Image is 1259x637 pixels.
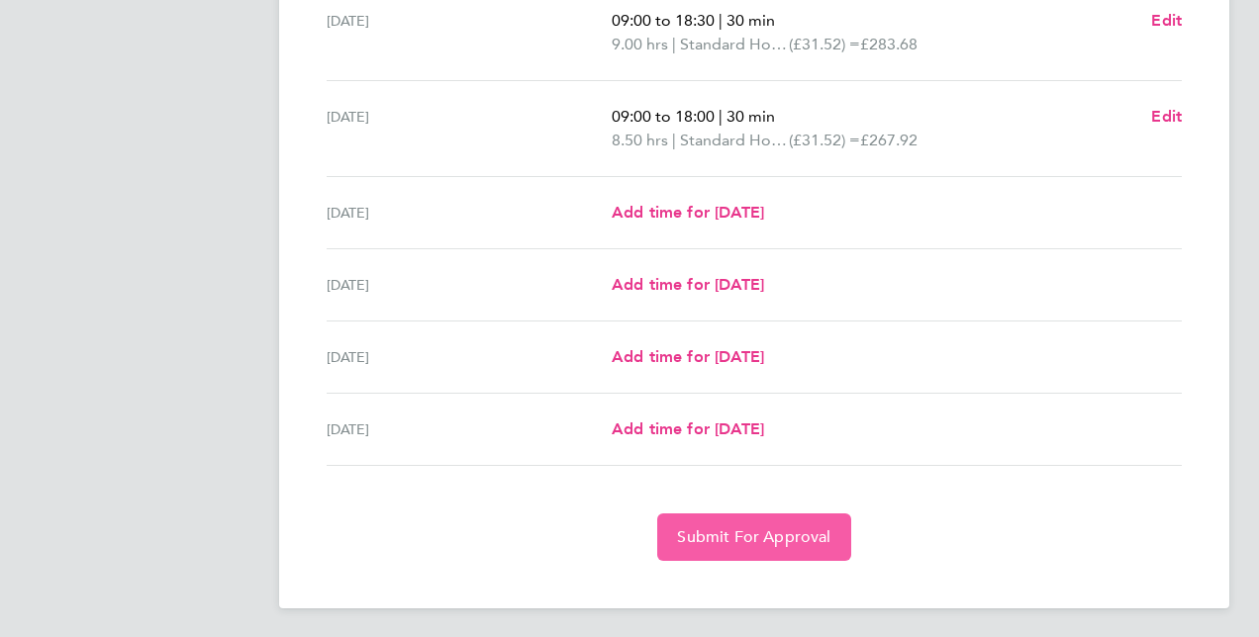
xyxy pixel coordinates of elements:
span: 9.00 hrs [612,35,668,53]
div: [DATE] [327,345,612,369]
a: Edit [1151,9,1182,33]
span: Add time for [DATE] [612,203,764,222]
a: Add time for [DATE] [612,345,764,369]
span: Add time for [DATE] [612,347,764,366]
span: 8.50 hrs [612,131,668,149]
span: £283.68 [860,35,918,53]
span: Add time for [DATE] [612,275,764,294]
span: (£31.52) = [789,35,860,53]
a: Add time for [DATE] [612,417,764,441]
a: Add time for [DATE] [612,201,764,225]
span: 30 min [726,11,775,30]
span: Standard Hourly [680,129,789,152]
span: 09:00 to 18:00 [612,107,715,126]
span: Standard Hourly [680,33,789,56]
span: | [719,11,723,30]
div: [DATE] [327,9,612,56]
span: Add time for [DATE] [612,419,764,438]
div: [DATE] [327,201,612,225]
span: | [672,131,676,149]
span: | [719,107,723,126]
a: Add time for [DATE] [612,273,764,297]
span: Edit [1151,107,1182,126]
span: 09:00 to 18:30 [612,11,715,30]
span: 30 min [726,107,775,126]
span: Submit For Approval [677,527,830,547]
span: £267.92 [860,131,918,149]
div: [DATE] [327,273,612,297]
span: Edit [1151,11,1182,30]
div: [DATE] [327,105,612,152]
span: | [672,35,676,53]
div: [DATE] [327,417,612,441]
a: Edit [1151,105,1182,129]
span: (£31.52) = [789,131,860,149]
button: Submit For Approval [657,513,850,561]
